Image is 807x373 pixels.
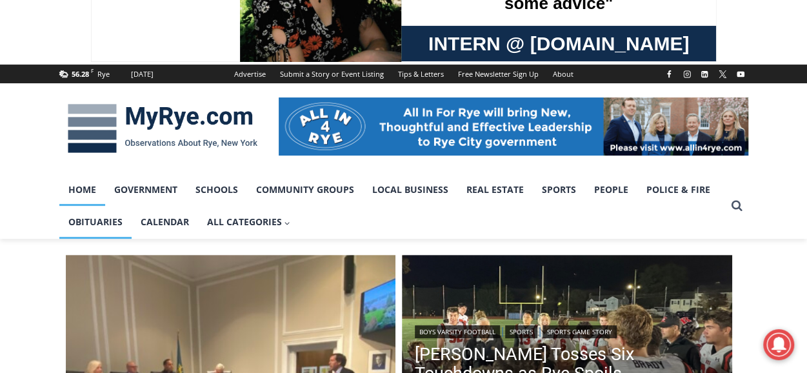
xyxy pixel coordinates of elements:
a: Advertise [227,65,273,83]
a: X [715,66,730,82]
a: Home [59,174,105,206]
button: Child menu of All Categories [198,206,300,238]
a: Calendar [132,206,198,238]
a: About [546,65,581,83]
a: YouTube [733,66,748,82]
a: Police & Fire [637,174,719,206]
a: Intern @ [DOMAIN_NAME] [310,125,625,161]
a: Tips & Letters [391,65,451,83]
button: View Search Form [725,194,748,217]
span: 56.28 [72,69,89,79]
a: Community Groups [247,174,363,206]
div: 5 [135,109,141,122]
h4: [PERSON_NAME] Read Sanctuary Fall Fest: [DATE] [10,130,172,159]
a: Submit a Story or Event Listing [273,65,391,83]
div: [DATE] [131,68,154,80]
div: Rye [97,68,110,80]
a: Schools [186,174,247,206]
div: | | [415,323,719,338]
img: MyRye.com [59,95,266,162]
div: / [144,109,148,122]
nav: Secondary Navigation [227,65,581,83]
a: Sports Game Story [543,325,617,338]
a: Local Business [363,174,457,206]
a: Sports [505,325,537,338]
a: Instagram [679,66,695,82]
a: Real Estate [457,174,533,206]
div: "We would have speakers with experience in local journalism speak to us about their experiences a... [326,1,610,125]
nav: Primary Navigation [59,174,725,239]
span: F [91,67,94,74]
img: All in for Rye [279,97,748,156]
span: Intern @ [DOMAIN_NAME] [337,128,598,157]
div: unique DIY crafts [135,38,186,106]
a: Sports [533,174,585,206]
a: People [585,174,637,206]
a: Facebook [661,66,677,82]
a: [PERSON_NAME] Read Sanctuary Fall Fest: [DATE] [1,128,193,161]
a: Obituaries [59,206,132,238]
a: Boys Varsity Football [415,325,500,338]
a: Free Newsletter Sign Up [451,65,546,83]
a: Linkedin [697,66,712,82]
div: 6 [151,109,157,122]
a: Government [105,174,186,206]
